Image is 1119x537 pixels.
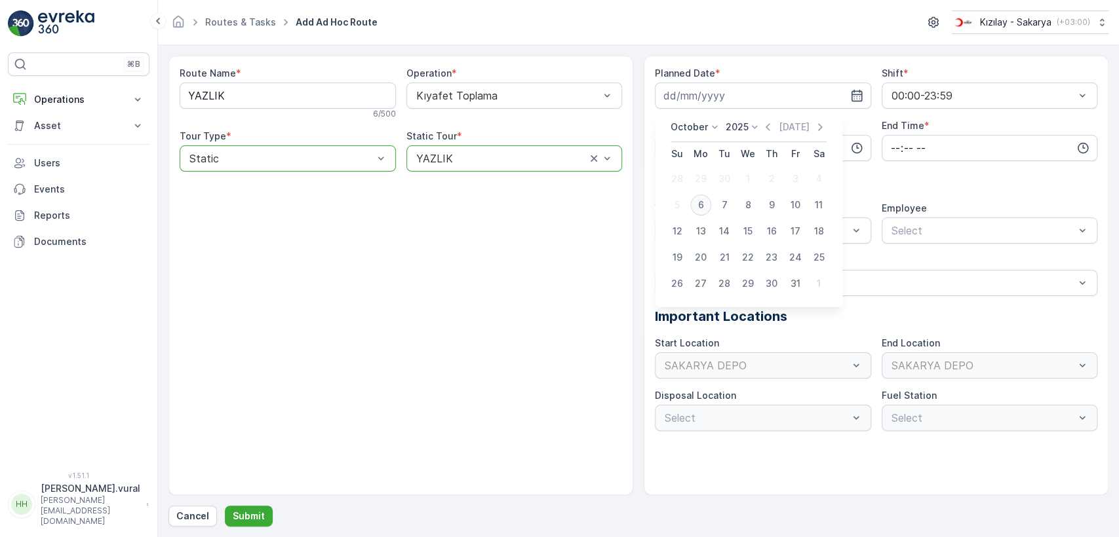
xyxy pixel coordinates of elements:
div: 30 [714,168,735,189]
a: Documents [8,229,149,255]
div: 21 [714,247,735,268]
p: ( +03:00 ) [1057,17,1090,28]
th: Sunday [665,142,689,166]
p: Select [892,223,1075,238]
div: 4 [808,168,829,189]
div: 20 [690,247,711,268]
label: Tour Type [180,130,226,141]
label: End Time [882,120,924,131]
p: Important Locations [655,306,1097,326]
p: [PERSON_NAME].vural [41,482,140,495]
div: 26 [667,273,688,294]
th: Thursday [760,142,783,166]
img: k%C4%B1z%C4%B1lay_DTAvauz.png [952,15,975,29]
div: 7 [714,194,735,215]
div: 6 [690,194,711,215]
div: 9 [761,194,782,215]
label: Shift [882,67,903,79]
p: Asset [34,119,123,132]
div: 22 [737,247,758,268]
button: Cancel [168,506,217,527]
label: Fuel Station [882,390,937,401]
label: End Location [882,337,940,348]
label: Operation [406,67,452,79]
p: Operations [34,93,123,106]
div: 28 [667,168,688,189]
div: 8 [737,194,758,215]
input: dd/mm/yyyy [655,83,871,109]
div: 14 [714,221,735,242]
div: 13 [690,221,711,242]
button: Operations [8,86,149,113]
label: Disposal Location [655,390,736,401]
label: Static Tour [406,130,457,141]
label: Planned Date [655,67,715,79]
button: Submit [225,506,273,527]
p: ⌘B [127,59,140,69]
span: v 1.51.1 [8,472,149,479]
th: Tuesday [713,142,736,166]
div: 30 [761,273,782,294]
div: 1 [737,168,758,189]
p: Cancel [176,509,209,523]
p: Reports [34,209,144,222]
div: 23 [761,247,782,268]
button: HH[PERSON_NAME].vural[PERSON_NAME][EMAIL_ADDRESS][DOMAIN_NAME] [8,482,149,527]
th: Wednesday [736,142,760,166]
p: Kızılay - Sakarya [980,16,1051,29]
label: Route Name [180,67,236,79]
label: Start Location [655,337,719,348]
img: logo [8,10,34,37]
div: 28 [714,273,735,294]
p: Events [34,183,144,196]
p: 6 / 500 [373,109,396,119]
div: HH [11,494,32,515]
p: October [671,120,708,134]
div: 31 [785,273,806,294]
div: 29 [737,273,758,294]
div: 1 [808,273,829,294]
th: Monday [689,142,713,166]
p: [PERSON_NAME][EMAIL_ADDRESS][DOMAIN_NAME] [41,495,140,527]
div: 19 [667,247,688,268]
label: Employee [882,202,927,213]
button: Asset [8,113,149,139]
a: Homepage [171,20,186,31]
img: logo_light-DOdMpM7g.png [38,10,94,37]
a: Routes & Tasks [205,16,276,28]
div: 5 [667,194,688,215]
div: 17 [785,221,806,242]
div: 10 [785,194,806,215]
th: Friday [783,142,807,166]
p: [DATE] [779,120,810,134]
div: 18 [808,221,829,242]
button: Kızılay - Sakarya(+03:00) [952,10,1109,34]
a: Reports [8,202,149,229]
div: 25 [808,247,829,268]
div: 29 [690,168,711,189]
div: 12 [667,221,688,242]
a: Events [8,176,149,202]
div: 24 [785,247,806,268]
th: Saturday [807,142,831,166]
span: Add Ad Hoc Route [293,16,380,29]
p: Documents [34,235,144,248]
div: 16 [761,221,782,242]
p: Select [665,275,1074,291]
div: 15 [737,221,758,242]
a: Users [8,150,149,176]
div: 11 [808,194,829,215]
div: 27 [690,273,711,294]
p: Submit [233,509,265,523]
p: Users [34,157,144,170]
p: 2025 [726,120,749,134]
div: 3 [785,168,806,189]
div: 2 [761,168,782,189]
